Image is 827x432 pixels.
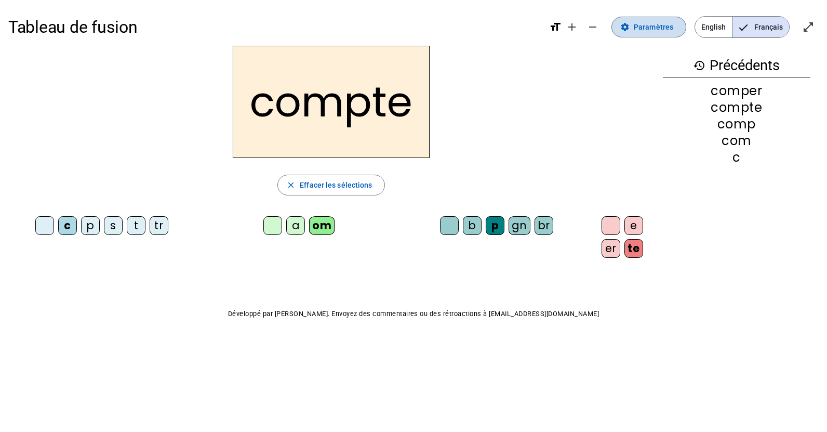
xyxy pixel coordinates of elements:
[663,101,810,114] div: compte
[104,216,123,235] div: s
[663,135,810,147] div: com
[150,216,168,235] div: tr
[535,216,553,235] div: br
[695,16,790,38] mat-button-toggle-group: Language selection
[693,59,705,72] mat-icon: history
[620,22,630,32] mat-icon: settings
[663,85,810,97] div: comper
[127,216,145,235] div: t
[463,216,482,235] div: b
[8,10,541,44] h1: Tableau de fusion
[586,21,599,33] mat-icon: remove
[233,46,430,158] h2: compte
[562,17,582,37] button: Augmenter la taille de la police
[81,216,100,235] div: p
[798,17,819,37] button: Entrer en plein écran
[802,21,815,33] mat-icon: open_in_full
[695,17,732,37] span: English
[549,21,562,33] mat-icon: format_size
[663,151,810,164] div: c
[509,216,530,235] div: gn
[624,216,643,235] div: e
[634,21,673,33] span: Paramètres
[732,17,789,37] span: Français
[486,216,504,235] div: p
[624,239,643,258] div: te
[663,118,810,130] div: comp
[663,54,810,77] h3: Précédents
[309,216,335,235] div: om
[286,180,296,190] mat-icon: close
[286,216,305,235] div: a
[277,175,385,195] button: Effacer les sélections
[582,17,603,37] button: Diminuer la taille de la police
[611,17,686,37] button: Paramètres
[58,216,77,235] div: c
[300,179,372,191] span: Effacer les sélections
[566,21,578,33] mat-icon: add
[8,308,819,320] p: Développé par [PERSON_NAME]. Envoyez des commentaires ou des rétroactions à [EMAIL_ADDRESS][DOMAI...
[602,239,620,258] div: er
